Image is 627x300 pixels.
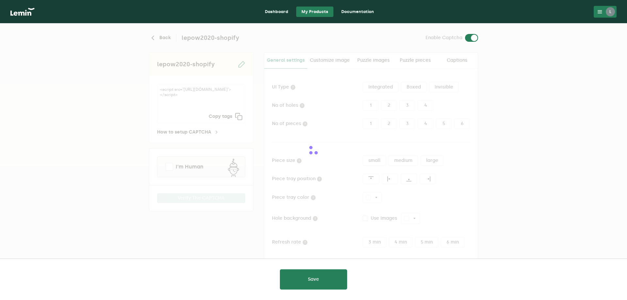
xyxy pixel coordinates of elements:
div: L [606,7,615,16]
button: Save [280,269,347,290]
a: Documentation [336,7,379,17]
a: My Products [296,7,333,17]
img: logo [10,8,35,16]
button: L [594,6,617,18]
a: Dashboard [260,7,294,17]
